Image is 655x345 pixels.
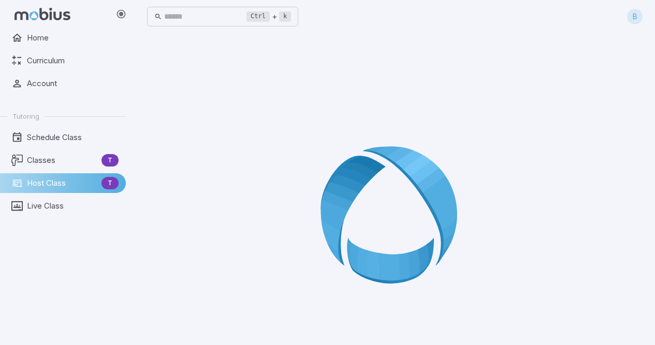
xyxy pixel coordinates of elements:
span: Schedule Class [27,132,119,143]
span: T [101,155,119,165]
div: B [627,9,643,24]
span: T [101,178,119,188]
span: Home [27,32,119,44]
span: Tutoring [12,112,39,121]
span: Account [27,78,119,89]
span: Curriculum [27,55,119,66]
kbd: k [279,11,291,22]
span: Live Class [27,200,119,212]
div: + [246,10,291,23]
kbd: Ctrl [246,11,270,22]
span: Classes [27,155,97,166]
span: Host Class [27,177,97,189]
